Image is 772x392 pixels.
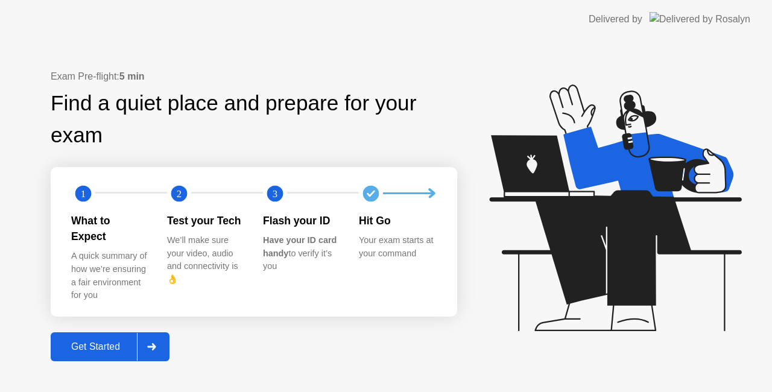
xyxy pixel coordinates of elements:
b: Have your ID card handy [263,235,337,258]
b: 5 min [119,71,145,81]
div: Hit Go [359,213,435,229]
div: to verify it’s you [263,234,340,273]
div: A quick summary of how we’re ensuring a fair environment for you [71,250,148,302]
div: Get Started [54,341,137,352]
div: Test your Tech [167,213,244,229]
text: 1 [81,188,86,199]
div: Find a quiet place and prepare for your exam [51,87,457,151]
div: We’ll make sure your video, audio and connectivity is 👌 [167,234,244,286]
div: Delivered by [589,12,642,27]
div: Flash your ID [263,213,340,229]
div: What to Expect [71,213,148,245]
img: Delivered by Rosalyn [650,12,750,26]
div: Your exam starts at your command [359,234,435,260]
text: 3 [273,188,277,199]
div: Exam Pre-flight: [51,69,457,84]
text: 2 [177,188,182,199]
button: Get Started [51,332,169,361]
